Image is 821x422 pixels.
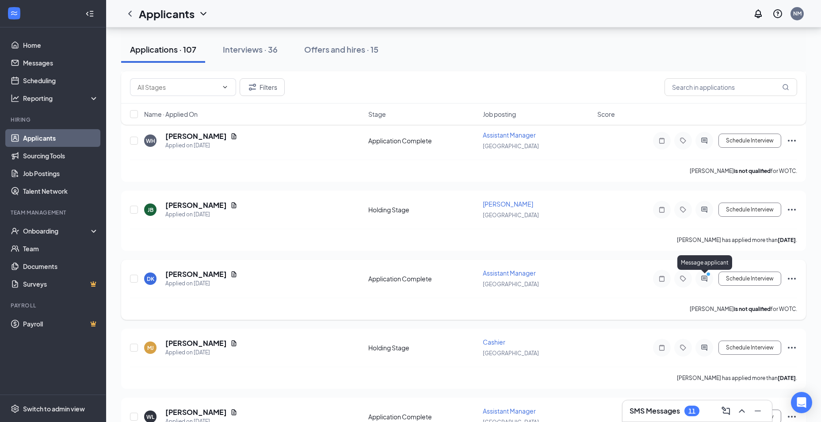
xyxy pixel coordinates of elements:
div: Holding Stage [368,205,477,214]
a: PayrollCrown [23,315,99,333]
div: Applications · 107 [130,44,196,55]
svg: ChevronDown [198,8,209,19]
div: MJ [147,344,154,352]
svg: Document [230,133,237,140]
span: Cashier [483,338,505,346]
b: [DATE] [778,375,796,381]
svg: ActiveChat [699,137,710,144]
svg: Tag [678,275,688,282]
div: NM [793,10,802,17]
div: Holding Stage [368,343,477,352]
div: Switch to admin view [23,404,85,413]
div: Application Complete [368,136,477,145]
svg: Ellipses [787,342,797,353]
span: [GEOGRAPHIC_DATA] [483,350,539,357]
div: Message applicant [677,255,732,270]
span: [GEOGRAPHIC_DATA] [483,143,539,150]
h3: SMS Messages [630,406,680,416]
svg: Tag [678,137,688,144]
a: Documents [23,257,99,275]
span: Name · Applied On [144,110,198,119]
div: Applied on [DATE] [165,210,237,219]
svg: Note [657,344,667,351]
svg: Note [657,137,667,144]
span: [GEOGRAPHIC_DATA] [483,212,539,219]
span: Assistant Manager [483,131,536,139]
a: ChevronLeft [125,8,135,19]
span: [PERSON_NAME] [483,200,533,208]
b: is not qualified [734,306,771,312]
a: Scheduling [23,72,99,89]
a: SurveysCrown [23,275,99,293]
svg: Document [230,409,237,416]
p: [PERSON_NAME] for WOTC. [690,167,797,175]
button: Minimize [751,404,765,418]
h5: [PERSON_NAME] [165,200,227,210]
svg: Ellipses [787,204,797,215]
button: Filter Filters [240,78,285,96]
svg: QuestionInfo [772,8,783,19]
svg: Document [230,271,237,278]
button: ComposeMessage [719,404,733,418]
svg: WorkstreamLogo [10,9,19,18]
h5: [PERSON_NAME] [165,407,227,417]
svg: Note [657,275,667,282]
div: Reporting [23,94,99,103]
div: WH [146,137,155,145]
p: [PERSON_NAME] has applied more than . [677,374,797,382]
h5: [PERSON_NAME] [165,338,227,348]
div: Application Complete [368,274,477,283]
button: Schedule Interview [718,341,781,355]
h1: Applicants [139,6,195,21]
div: WL [146,413,154,421]
div: Interviews · 36 [223,44,278,55]
span: Assistant Manager [483,269,536,277]
input: All Stages [137,82,218,92]
div: Open Intercom Messenger [791,392,812,413]
a: Messages [23,54,99,72]
div: DK [147,275,154,283]
svg: Settings [11,404,19,413]
div: Payroll [11,302,97,309]
svg: Notifications [753,8,764,19]
svg: Ellipses [787,411,797,422]
div: Application Complete [368,412,477,421]
svg: Document [230,202,237,209]
svg: Filter [247,82,258,92]
svg: Tag [678,344,688,351]
span: Score [597,110,615,119]
div: Offers and hires · 15 [304,44,378,55]
svg: UserCheck [11,226,19,235]
svg: Ellipses [787,135,797,146]
h5: [PERSON_NAME] [165,131,227,141]
svg: ActiveChat [699,344,710,351]
div: Applied on [DATE] [165,141,237,150]
svg: Document [230,340,237,347]
svg: ChevronUp [737,406,747,416]
svg: Minimize [752,406,763,416]
span: [GEOGRAPHIC_DATA] [483,281,539,288]
b: is not qualified [734,168,771,174]
p: [PERSON_NAME] for WOTC. [690,305,797,313]
svg: Analysis [11,94,19,103]
svg: PrimaryDot [704,272,715,279]
span: Stage [368,110,386,119]
svg: ComposeMessage [721,406,731,416]
svg: ActiveChat [699,275,710,282]
span: Assistant Manager [483,407,536,415]
svg: Ellipses [787,273,797,284]
p: [PERSON_NAME] has applied more than . [677,236,797,244]
button: Schedule Interview [718,272,781,286]
a: Job Postings [23,165,99,182]
button: Schedule Interview [718,203,781,217]
svg: ActiveChat [699,206,710,213]
b: [DATE] [778,237,796,243]
a: Sourcing Tools [23,147,99,165]
a: Home [23,36,99,54]
div: Applied on [DATE] [165,348,237,357]
svg: Note [657,206,667,213]
a: Team [23,240,99,257]
button: Schedule Interview [718,134,781,148]
div: Hiring [11,116,97,123]
svg: Collapse [85,9,94,18]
